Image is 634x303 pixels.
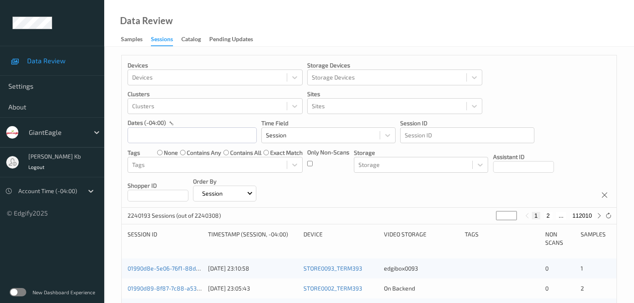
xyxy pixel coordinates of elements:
[581,285,584,292] span: 2
[128,230,202,247] div: Session ID
[128,265,240,272] a: 01990d8e-5e06-76f1-88d5-67ccb60dce30
[270,149,303,157] label: exact match
[384,284,459,293] div: On Backend
[199,189,226,198] p: Session
[151,34,181,46] a: Sessions
[128,211,221,220] p: 2240193 Sessions (out of 2240308)
[307,90,482,98] p: Sites
[465,230,539,247] div: Tags
[303,230,378,247] div: Device
[307,148,349,156] p: Only Non-Scans
[181,34,209,45] a: Catalog
[128,181,188,190] p: Shopper ID
[164,149,178,157] label: none
[128,61,303,70] p: Devices
[128,149,140,157] p: Tags
[532,212,540,219] button: 1
[193,177,256,186] p: Order By
[570,212,594,219] button: 112010
[544,212,552,219] button: 2
[128,90,303,98] p: Clusters
[128,285,240,292] a: 01990d89-8f87-7c88-a53f-009c04172497
[120,17,173,25] div: Data Review
[581,265,583,272] span: 1
[303,265,362,272] a: STORE0093_TERM393
[208,284,298,293] div: [DATE] 23:05:43
[187,149,221,157] label: contains any
[230,149,261,157] label: contains all
[261,119,396,127] p: Time Field
[545,285,549,292] span: 0
[121,35,143,45] div: Samples
[545,265,549,272] span: 0
[208,230,298,247] div: Timestamp (Session, -04:00)
[384,264,459,273] div: edgibox0093
[354,149,488,157] p: Storage
[121,34,151,45] a: Samples
[128,119,166,127] p: dates (-04:00)
[181,35,201,45] div: Catalog
[209,35,253,45] div: Pending Updates
[303,285,362,292] a: STORE0002_TERM393
[556,212,566,219] button: ...
[209,34,261,45] a: Pending Updates
[493,153,554,161] p: Assistant ID
[545,230,575,247] div: Non Scans
[581,230,611,247] div: Samples
[400,119,534,127] p: Session ID
[384,230,459,247] div: Video Storage
[208,264,298,273] div: [DATE] 23:10:58
[151,35,173,46] div: Sessions
[307,61,482,70] p: Storage Devices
